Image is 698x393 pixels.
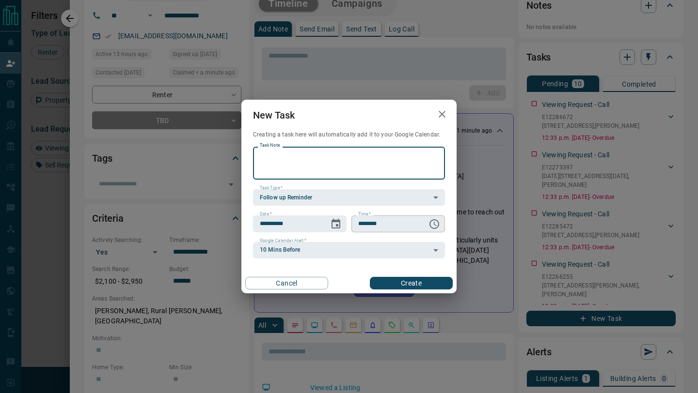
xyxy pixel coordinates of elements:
label: Google Calendar Alert [260,238,306,244]
button: Create [370,277,453,289]
button: Cancel [245,277,328,289]
button: Choose date, selected date is Aug 14, 2025 [326,214,346,234]
label: Time [358,211,371,217]
button: Choose time, selected time is 6:00 AM [425,214,444,234]
div: 10 Mins Before [253,242,445,258]
label: Task Type [260,185,283,191]
h2: New Task [241,100,306,131]
div: Follow up Reminder [253,189,445,206]
label: Date [260,211,272,217]
p: Creating a task here will automatically add it to your Google Calendar. [253,131,445,139]
label: Task Note [260,142,280,149]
